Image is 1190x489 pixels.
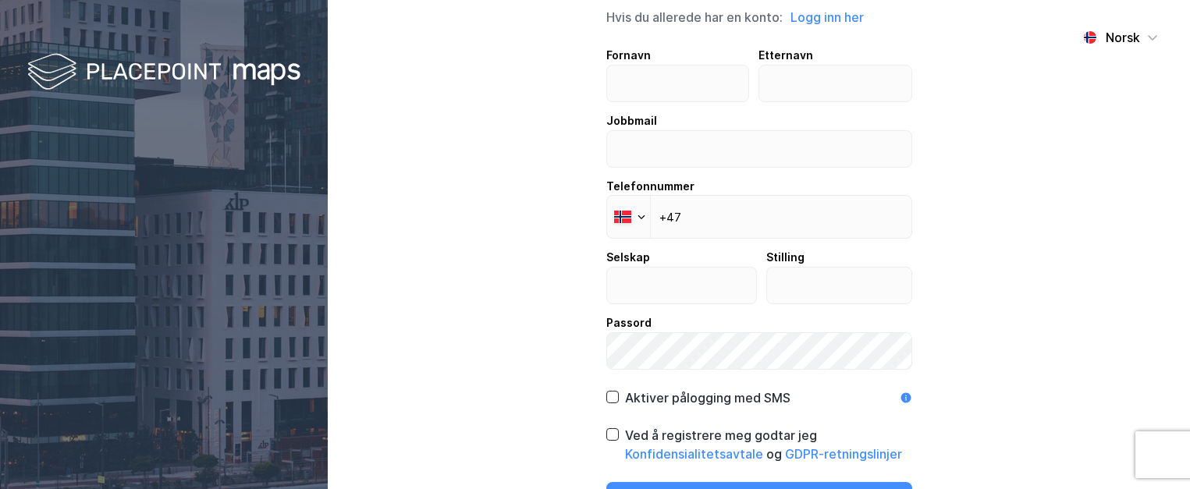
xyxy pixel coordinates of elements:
div: Selskap [606,248,758,267]
img: logo-white.f07954bde2210d2a523dddb988cd2aa7.svg [27,50,300,96]
div: Telefonnummer [606,177,912,196]
div: Norway: + 47 [607,196,650,238]
div: Aktiver pålogging med SMS [625,388,790,407]
div: Passord [606,314,912,332]
button: Logg inn her [786,7,869,27]
div: Norsk [1106,28,1140,47]
input: Telefonnummer [606,195,912,239]
div: Stilling [766,248,912,267]
div: Hvis du allerede har en konto: [606,7,912,27]
div: Etternavn [758,46,912,65]
div: Fornavn [606,46,750,65]
div: Ved å registrere meg godtar jeg og [625,426,912,463]
div: Jobbmail [606,112,912,130]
